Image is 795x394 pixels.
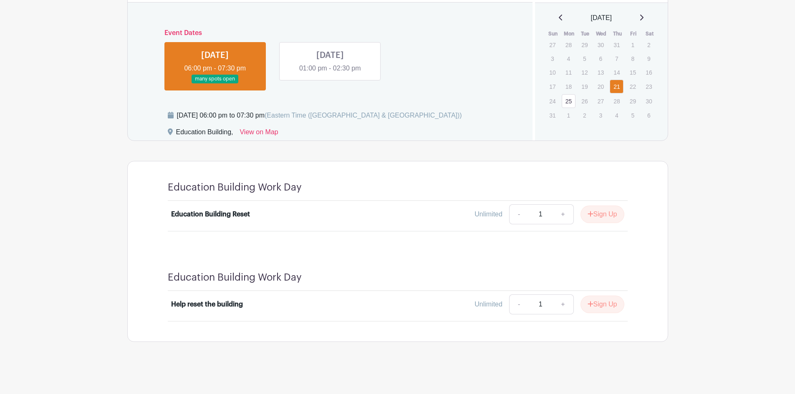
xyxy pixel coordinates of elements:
[171,209,250,219] div: Education Building Reset
[594,66,608,79] p: 13
[545,66,559,79] p: 10
[545,38,559,51] p: 27
[610,80,623,93] a: 21
[562,52,575,65] p: 4
[168,181,302,193] h4: Education Building Work Day
[642,66,656,79] p: 16
[176,127,233,141] div: Education Building,
[578,52,591,65] p: 5
[562,80,575,93] p: 18
[594,109,608,122] p: 3
[265,112,462,119] span: (Eastern Time ([GEOGRAPHIC_DATA] & [GEOGRAPHIC_DATA]))
[641,30,658,38] th: Sat
[509,294,528,314] a: -
[591,13,612,23] span: [DATE]
[642,109,656,122] p: 6
[609,30,626,38] th: Thu
[474,299,502,309] div: Unlimited
[610,52,623,65] p: 7
[578,38,591,51] p: 29
[562,66,575,79] p: 11
[642,80,656,93] p: 23
[580,206,624,223] button: Sign Up
[578,80,591,93] p: 19
[240,127,278,141] a: View on Map
[594,38,608,51] p: 30
[642,52,656,65] p: 9
[594,80,608,93] p: 20
[474,209,502,219] div: Unlimited
[578,109,591,122] p: 2
[562,94,575,108] a: 25
[578,66,591,79] p: 12
[593,30,610,38] th: Wed
[545,109,559,122] p: 31
[545,80,559,93] p: 17
[561,30,578,38] th: Mon
[626,80,640,93] p: 22
[610,38,623,51] p: 31
[626,52,640,65] p: 8
[578,95,591,108] p: 26
[553,294,573,314] a: +
[610,66,623,79] p: 14
[580,296,624,313] button: Sign Up
[642,95,656,108] p: 30
[545,95,559,108] p: 24
[168,271,302,284] h4: Education Building Work Day
[171,299,243,309] div: Help reset the building
[545,52,559,65] p: 3
[610,109,623,122] p: 4
[594,52,608,65] p: 6
[610,95,623,108] p: 28
[626,109,640,122] p: 5
[553,204,573,224] a: +
[626,95,640,108] p: 29
[177,110,462,120] div: [DATE] 06:00 pm to 07:30 pm
[626,66,640,79] p: 15
[577,30,593,38] th: Tue
[509,204,528,224] a: -
[158,29,503,37] h6: Event Dates
[594,95,608,108] p: 27
[545,30,561,38] th: Sun
[626,30,642,38] th: Fri
[642,38,656,51] p: 2
[562,38,575,51] p: 28
[562,109,575,122] p: 1
[626,38,640,51] p: 1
